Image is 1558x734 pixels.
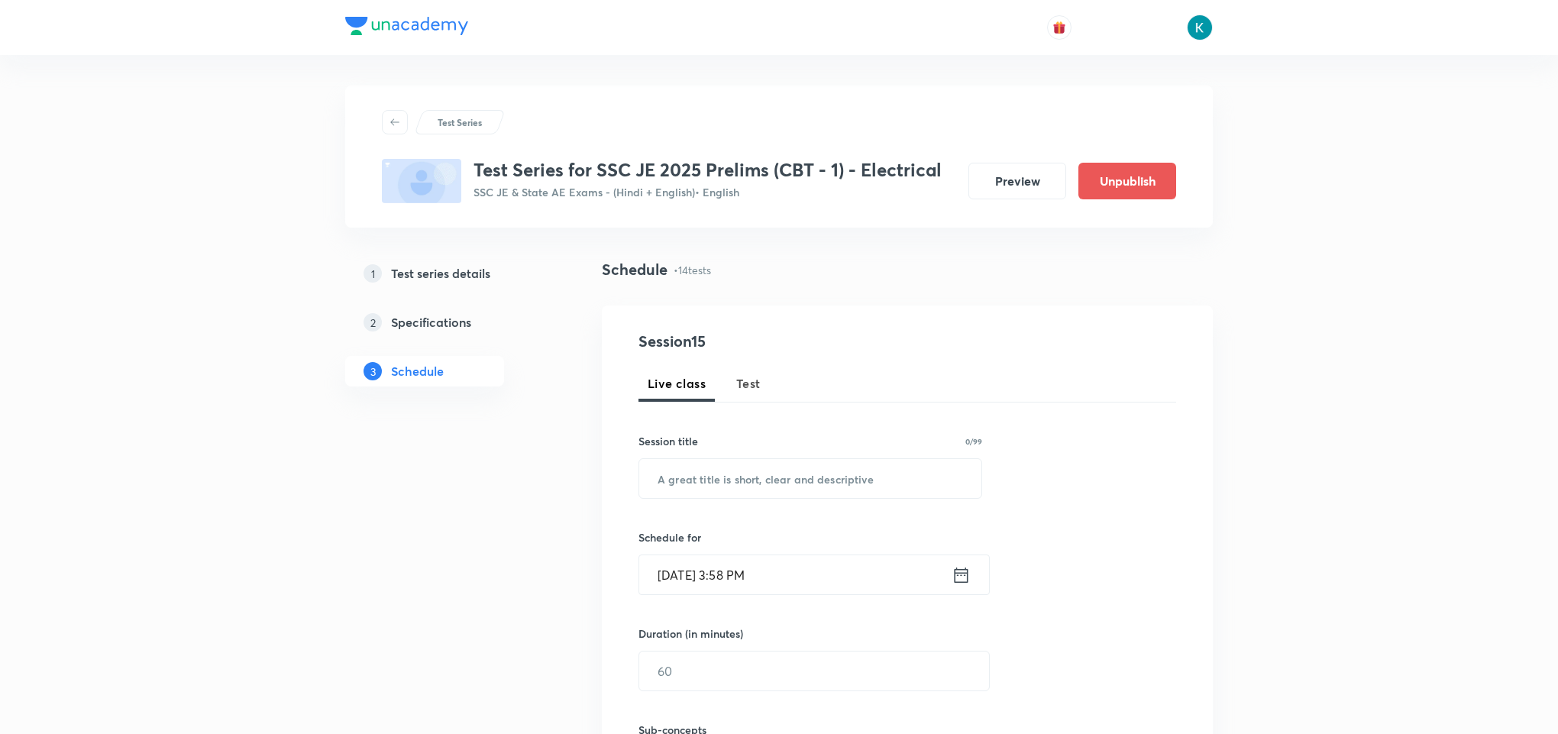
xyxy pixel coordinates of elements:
[965,438,982,445] p: 0/99
[638,330,917,353] h4: Session 15
[364,313,382,331] p: 2
[345,307,553,338] a: 2Specifications
[474,159,942,181] h3: Test Series for SSC JE 2025 Prelims (CBT - 1) - Electrical
[648,374,706,393] span: Live class
[602,258,667,281] h4: Schedule
[638,529,982,545] h6: Schedule for
[474,184,942,200] p: SSC JE & State AE Exams - (Hindi + English) • English
[345,17,468,35] img: Company Logo
[968,163,1066,199] button: Preview
[391,362,444,380] h5: Schedule
[674,262,711,278] p: • 14 tests
[638,433,698,449] h6: Session title
[345,258,553,289] a: 1Test series details
[1078,163,1176,199] button: Unpublish
[382,159,461,203] img: fallback-thumbnail.png
[1052,21,1066,34] img: avatar
[638,626,743,642] h6: Duration (in minutes)
[364,264,382,283] p: 1
[391,264,490,283] h5: Test series details
[1047,15,1072,40] button: avatar
[736,374,761,393] span: Test
[364,362,382,380] p: 3
[438,115,482,129] p: Test Series
[345,17,468,39] a: Company Logo
[639,459,981,498] input: A great title is short, clear and descriptive
[639,652,989,690] input: 60
[1187,15,1213,40] img: Devendra Bhardwaj
[391,313,471,331] h5: Specifications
